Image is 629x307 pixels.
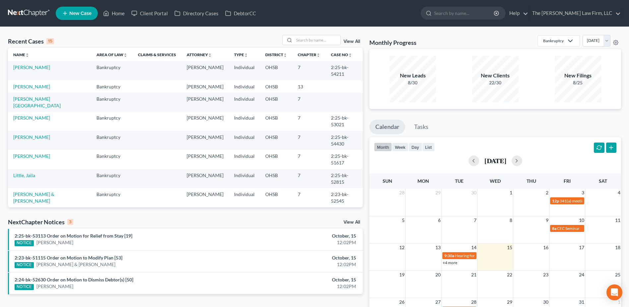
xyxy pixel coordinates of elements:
td: Bankruptcy [91,188,133,207]
td: 2:25-bk-51617 [326,150,363,169]
div: 22/30 [472,79,519,86]
span: 341(a) meeting for [PERSON_NAME] [560,198,624,203]
td: Individual [229,169,260,188]
td: 7 [292,150,326,169]
td: OHSB [260,207,292,226]
td: [PERSON_NAME] [181,131,229,150]
span: 8 [509,216,513,224]
div: Recent Cases [8,37,54,45]
span: 22 [506,271,513,279]
a: 2:23-bk-51115 Order on Motion to Modify Plan [53] [15,255,122,260]
td: Individual [229,80,260,93]
td: OHSB [260,131,292,150]
td: OHSB [260,80,292,93]
h3: Monthly Progress [369,39,416,47]
td: Individual [229,112,260,131]
span: Sun [383,178,392,184]
span: 5 [401,216,405,224]
span: 23 [542,271,549,279]
input: Search by name... [294,35,341,45]
span: 13 [435,244,441,252]
td: Individual [229,61,260,80]
a: Area of Lawunfold_more [96,52,127,57]
a: Case Nounfold_more [331,52,352,57]
span: 28 [399,189,405,197]
span: 10 [578,216,585,224]
span: 30 [471,189,477,197]
button: list [422,143,435,152]
td: Bankruptcy [91,80,133,93]
span: 31 [578,298,585,306]
td: Individual [229,207,260,226]
td: Bankruptcy [91,207,133,226]
span: 2 [545,189,549,197]
span: 12 [399,244,405,252]
a: Tasks [408,120,434,134]
td: OHSB [260,61,292,80]
span: 6 [437,216,441,224]
div: Bankruptcy [543,38,564,44]
a: Nameunfold_more [13,52,29,57]
h2: [DATE] [484,157,506,164]
a: [PERSON_NAME][GEOGRAPHIC_DATA] [13,96,61,108]
td: Bankruptcy [91,61,133,80]
a: Chapterunfold_more [298,52,320,57]
i: unfold_more [25,53,29,57]
td: [PERSON_NAME] [181,80,229,93]
div: NextChapter Notices [8,218,73,226]
div: 15 [46,38,54,44]
td: 2:25-bk-52380 [326,207,363,226]
span: 20 [435,271,441,279]
span: 8a [552,226,556,231]
div: NOTICE [15,240,34,246]
div: New Leads [390,72,436,79]
td: 7 [292,61,326,80]
td: Bankruptcy [91,93,133,112]
span: 17 [578,244,585,252]
input: Search by name... [434,7,495,19]
td: Bankruptcy [91,169,133,188]
span: 3 [581,189,585,197]
a: [PERSON_NAME] & [PERSON_NAME] [13,191,54,204]
i: unfold_more [283,53,287,57]
a: Typeunfold_more [234,52,248,57]
a: [PERSON_NAME] [36,239,73,246]
td: [PERSON_NAME] [181,61,229,80]
td: OHSB [260,188,292,207]
span: 1 [509,189,513,197]
span: 25 [614,271,621,279]
a: Attorneyunfold_more [187,52,212,57]
a: [PERSON_NAME] [13,134,50,140]
button: month [374,143,392,152]
a: DebtorCC [222,7,259,19]
td: 2:25-bk-54211 [326,61,363,80]
td: [PERSON_NAME] [181,150,229,169]
a: 2:24-bk-52630 Order on Motion to Dismiss Debtor(s) [50] [15,277,133,282]
span: CEC Seminar [557,226,580,231]
span: Fri [564,178,571,184]
td: Individual [229,93,260,112]
td: 7 [292,112,326,131]
span: 14 [471,244,477,252]
i: unfold_more [316,53,320,57]
a: Directory Cases [171,7,222,19]
span: 4 [617,189,621,197]
a: [PERSON_NAME] & [PERSON_NAME] [36,261,115,268]
td: OHSB [260,150,292,169]
span: Mon [417,178,429,184]
span: 29 [506,298,513,306]
span: Sat [599,178,607,184]
td: Bankruptcy [91,150,133,169]
a: +4 more [443,260,457,265]
td: Individual [229,188,260,207]
span: 18 [614,244,621,252]
span: Hearing for [PERSON_NAME] [455,253,507,258]
i: unfold_more [244,53,248,57]
span: 9 [545,216,549,224]
a: [PERSON_NAME] [13,64,50,70]
span: 26 [399,298,405,306]
a: The [PERSON_NAME] Law Firm, LLC [529,7,621,19]
a: [PERSON_NAME] [36,283,73,290]
span: 29 [435,189,441,197]
span: 16 [542,244,549,252]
